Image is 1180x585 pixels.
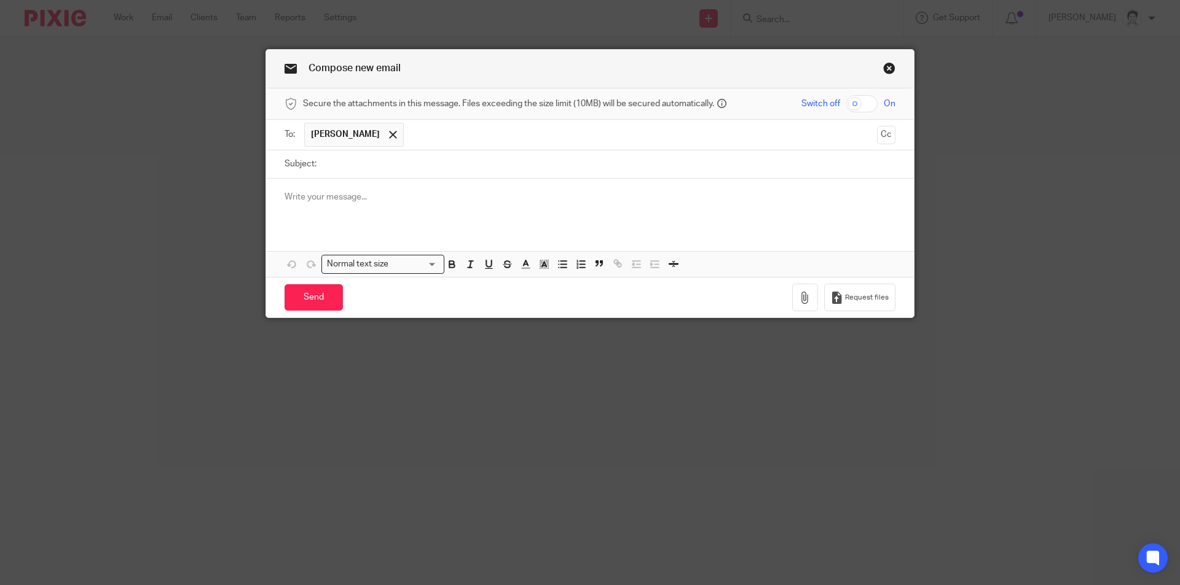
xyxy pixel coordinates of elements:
[303,98,714,110] span: Secure the attachments in this message. Files exceeding the size limit (10MB) will be secured aut...
[285,158,317,170] label: Subject:
[883,62,895,79] a: Close this dialog window
[285,284,343,311] input: Send
[309,63,401,73] span: Compose new email
[884,98,895,110] span: On
[877,126,895,144] button: Cc
[311,128,380,141] span: [PERSON_NAME]
[324,258,391,271] span: Normal text size
[845,293,889,303] span: Request files
[285,128,298,141] label: To:
[393,258,437,271] input: Search for option
[824,284,895,311] button: Request files
[321,255,444,274] div: Search for option
[801,98,840,110] span: Switch off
